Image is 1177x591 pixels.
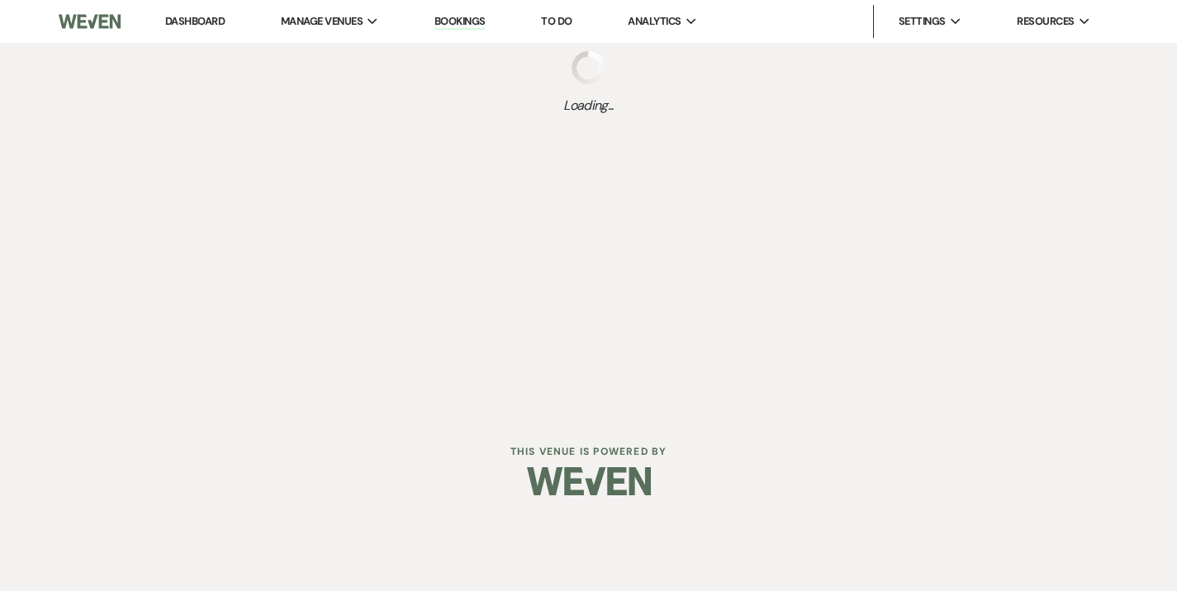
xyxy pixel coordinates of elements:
a: To Do [541,14,572,28]
span: Resources [1017,13,1074,30]
img: loading spinner [572,51,605,84]
a: Dashboard [165,14,225,28]
a: Bookings [434,14,486,30]
span: Analytics [628,13,681,30]
img: Weven Logo [59,4,121,39]
img: Weven Logo [527,452,651,510]
span: Settings [899,13,946,30]
span: Manage Venues [281,13,363,30]
span: Loading... [563,96,614,116]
